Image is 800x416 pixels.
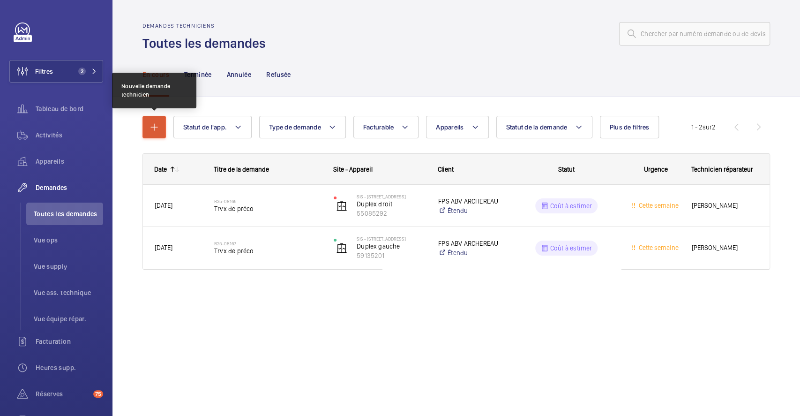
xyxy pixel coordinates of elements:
p: Duplex gauche [357,242,426,251]
span: Vue supply [34,262,103,271]
h2: R25-08166 [214,198,321,204]
img: elevator.svg [336,200,347,212]
span: Demandes [36,183,103,192]
span: 1 - 2 2 [691,124,716,130]
span: Appareils [436,123,464,131]
p: Coût à estimer [550,201,592,211]
span: sur [703,123,712,131]
span: Appareils [36,157,103,166]
span: Vue équipe répar. [34,314,103,324]
button: Filtres2 [9,60,103,83]
span: 75 [93,390,103,398]
span: Tableau de bord [36,104,103,113]
span: Client [438,166,454,173]
span: [PERSON_NAME] [692,242,758,253]
p: 55085292 [357,209,426,218]
span: Trvx de préco [214,204,321,213]
p: FPS ABV ARCHEREAU [438,197,501,206]
span: Facturation [36,337,103,346]
p: Refusée [266,70,291,79]
span: Cette semaine [637,244,679,251]
span: Technicien réparateur [691,166,753,173]
span: [PERSON_NAME] [692,200,758,211]
p: Coût à estimer [550,243,592,253]
button: Type de demande [259,116,346,138]
button: Plus de filtres [600,116,659,138]
span: Vue ops [34,235,103,245]
span: Urgence [644,166,668,173]
p: SIS - [STREET_ADDRESS] [357,236,426,242]
p: SIS - [STREET_ADDRESS] [357,194,426,199]
p: En cours [142,70,169,79]
button: Statut de l'app. [173,116,252,138]
span: Toutes les demandes [34,209,103,219]
h2: Demandes techniciens [142,23,271,29]
button: Statut de la demande [496,116,592,138]
span: Site - Appareil [333,166,373,173]
span: 2 [78,68,86,75]
h2: R25-08167 [214,241,321,246]
span: Plus de filtres [610,123,650,131]
span: Heures supp. [36,363,103,372]
span: Statut [558,166,575,173]
p: Annulée [227,70,251,79]
p: 59135201 [357,251,426,260]
span: Vue ass. technique [34,288,103,297]
span: [DATE] [155,244,172,251]
span: Cette semaine [637,202,679,209]
span: Titre de la demande [214,166,269,173]
span: Trvx de préco [214,246,321,256]
span: [DATE] [155,202,172,209]
p: Duplex droit [357,199,426,209]
span: Filtres [35,67,53,76]
p: FPS ABV ARCHEREAU [438,239,501,248]
div: Nouvelle demande technicien [121,82,187,99]
a: Étendu [438,248,501,257]
input: Chercher par numéro demande ou de devis [619,22,770,45]
span: Statut de l'app. [183,123,227,131]
span: Activités [36,130,103,140]
h1: Toutes les demandes [142,35,271,52]
button: Facturable [353,116,419,138]
a: Étendu [438,206,501,215]
span: Réserves [36,389,90,399]
button: Appareils [426,116,488,138]
span: Statut de la demande [506,123,568,131]
img: elevator.svg [336,242,347,254]
p: Terminée [184,70,212,79]
span: Facturable [363,123,394,131]
span: Type de demande [269,123,321,131]
div: Date [154,166,167,173]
